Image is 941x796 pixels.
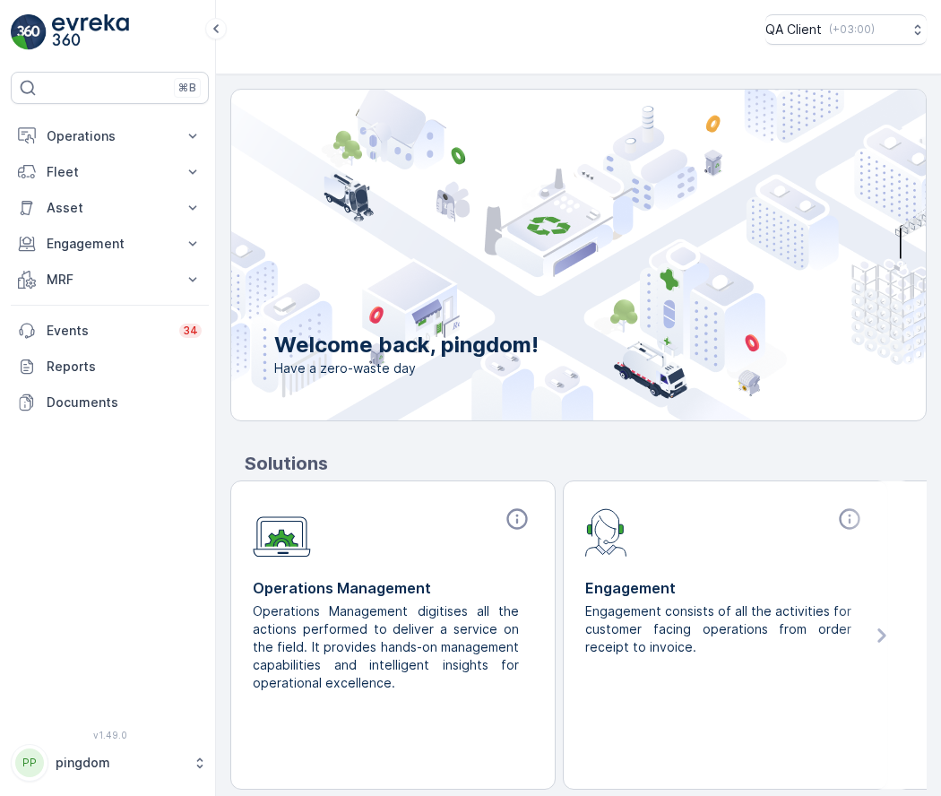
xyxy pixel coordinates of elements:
[11,385,209,420] a: Documents
[47,322,168,340] p: Events
[52,14,129,50] img: logo_light-DOdMpM7g.png
[274,359,539,377] span: Have a zero-waste day
[274,331,539,359] p: Welcome back, pingdom!
[183,324,198,338] p: 34
[11,226,209,262] button: Engagement
[47,235,173,253] p: Engagement
[47,199,173,217] p: Asset
[11,744,209,782] button: PPpingdom
[253,602,519,692] p: Operations Management digitises all the actions performed to deliver a service on the field. It p...
[47,394,202,411] p: Documents
[11,730,209,740] span: v 1.49.0
[47,358,202,376] p: Reports
[11,154,209,190] button: Fleet
[11,262,209,298] button: MRF
[765,14,927,45] button: QA Client(+03:00)
[585,577,866,599] p: Engagement
[765,21,822,39] p: QA Client
[178,81,196,95] p: ⌘B
[11,190,209,226] button: Asset
[47,271,173,289] p: MRF
[11,349,209,385] a: Reports
[245,450,927,477] p: Solutions
[829,22,875,37] p: ( +03:00 )
[11,313,209,349] a: Events34
[11,14,47,50] img: logo
[585,506,627,557] img: module-icon
[585,602,851,656] p: Engagement consists of all the activities for customer facing operations from order receipt to in...
[15,748,44,777] div: PP
[56,754,184,772] p: pingdom
[253,577,533,599] p: Operations Management
[11,118,209,154] button: Operations
[47,127,173,145] p: Operations
[253,506,311,558] img: module-icon
[47,163,173,181] p: Fleet
[151,90,926,420] img: city illustration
